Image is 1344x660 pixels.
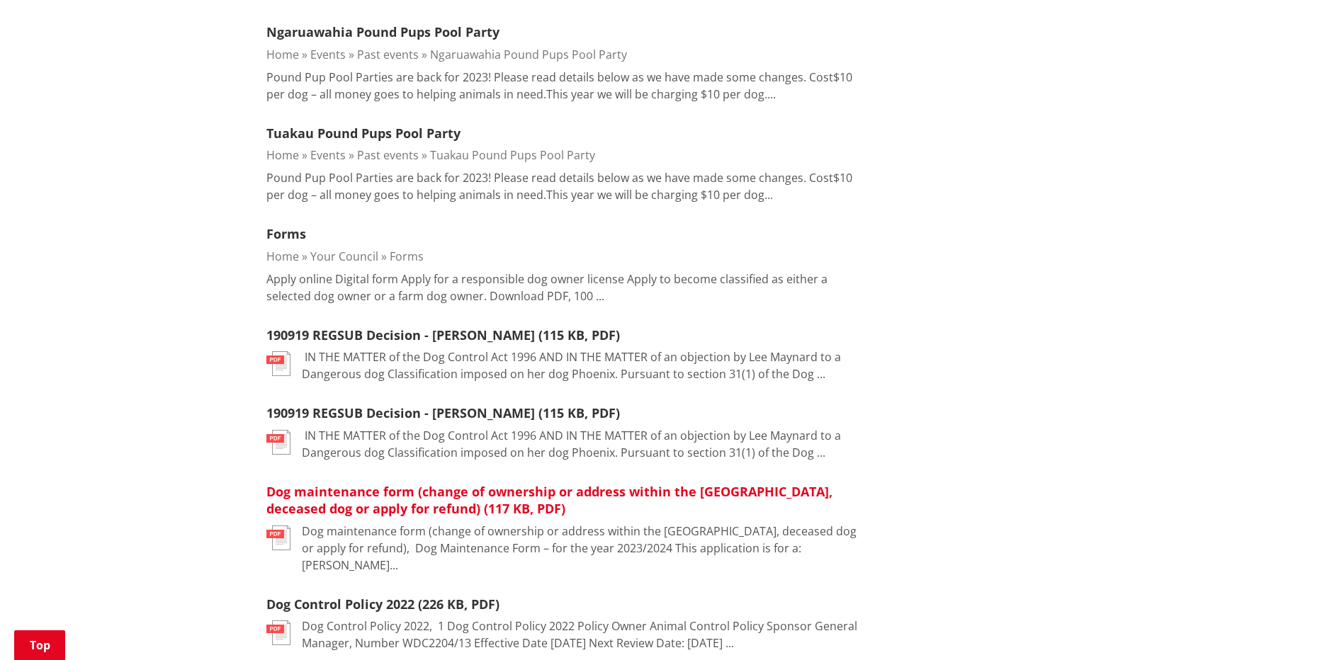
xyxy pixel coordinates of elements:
img: document-pdf.svg [266,351,290,376]
a: Past events [357,47,419,62]
img: document-pdf.svg [266,620,290,645]
a: Past events [357,147,419,163]
a: Tuakau Pound Pups Pool Party [266,125,461,142]
a: 190919 REGSUB Decision - [PERSON_NAME] (115 KB, PDF) [266,326,620,343]
a: Home [266,47,299,62]
a: Forms [266,225,306,242]
a: Ngaruawahia Pound Pups Pool Party [266,23,499,40]
p: Pound Pup Pool Parties are back for 2023! Please read details below as we have made some changes.... [266,69,870,103]
a: Home [266,147,299,163]
p: Pound Pup Pool Parties are back for 2023! Please read details below as we have made some changes.... [266,169,870,203]
a: Events [310,47,346,62]
img: document-pdf.svg [266,430,290,455]
p: Apply online Digital form Apply for a responsible dog owner license Apply to become classified as... [266,271,870,305]
a: Tuakau Pound Pups Pool Party [430,147,595,163]
p: IN THE MATTER of the Dog Control Act 1996 AND IN THE MATTER of an objection by Lee Maynard to a D... [302,348,870,382]
a: 190919 REGSUB Decision - [PERSON_NAME] (115 KB, PDF) [266,404,620,421]
a: Home [266,249,299,264]
p: IN THE MATTER of the Dog Control Act 1996 AND IN THE MATTER of an objection by Lee Maynard to a D... [302,427,870,461]
a: Dog maintenance form (change of ownership or address within the [GEOGRAPHIC_DATA], deceased dog o... [266,483,832,518]
a: Events [310,147,346,163]
img: document-pdf.svg [266,525,290,550]
a: Dog Control Policy 2022 (226 KB, PDF) [266,596,499,613]
iframe: Messenger Launcher [1279,601,1330,652]
p: Dog maintenance form (change of ownership or address within the [GEOGRAPHIC_DATA], deceased dog o... [302,523,870,574]
a: Ngaruawahia Pound Pups Pool Party [430,47,627,62]
a: Your Council [310,249,378,264]
a: Top [14,630,65,660]
a: Forms [390,249,424,264]
p: Dog Control Policy 2022, ﻿ 1 Dog Control Policy 2022 Policy Owner Animal Control Policy Sponsor G... [302,618,870,652]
